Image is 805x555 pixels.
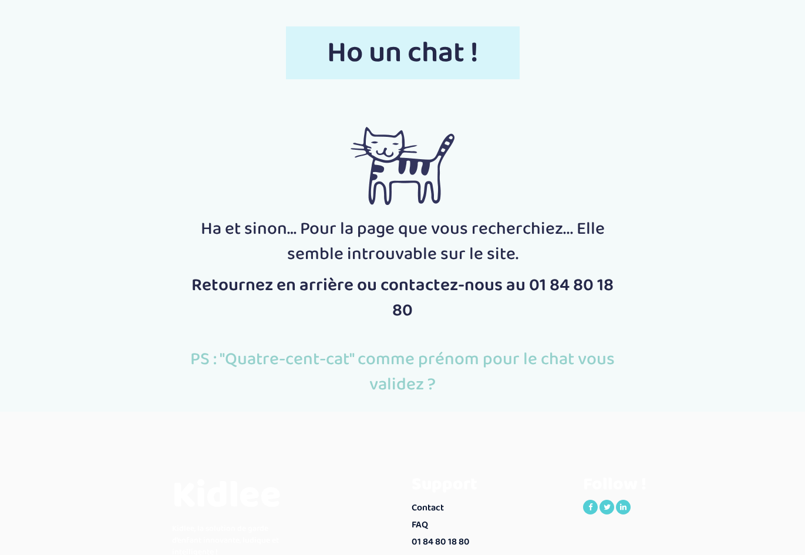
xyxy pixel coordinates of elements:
p: PS : "Quatre-cent-cat" comme prénom pour le chat vous validez ? [188,347,617,398]
a: FAQ [412,517,566,534]
img: cat-error-img.png [351,127,454,205]
p: Ha et sinon… Pour la page que vous recherchiez... Elle semble introuvable sur le site. [188,217,617,267]
p: Retournez en arrière ou contactez-nous au 01 84 80 18 80 [188,273,617,324]
h3: Follow ! [583,475,737,494]
h3: Kidlee [172,475,289,517]
span: Ho un chat ! [286,26,520,79]
h3: Support [412,475,566,494]
a: 01 84 80 18 80 [412,534,566,551]
a: Contact [412,500,566,517]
